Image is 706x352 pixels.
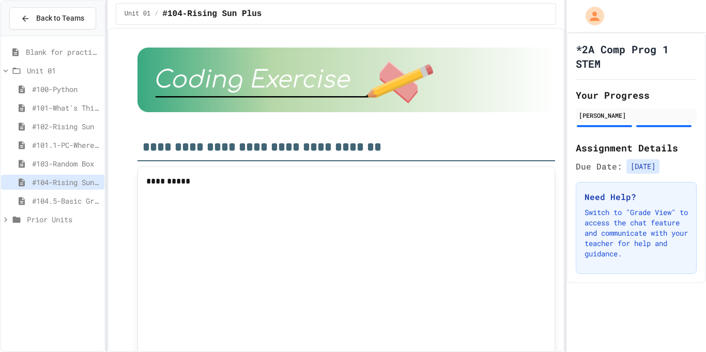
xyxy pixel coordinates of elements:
[32,102,100,113] span: #101-What's This ??
[32,84,100,95] span: #100-Python
[27,65,100,76] span: Unit 01
[32,140,100,150] span: #101.1-PC-Where am I?
[579,111,694,120] div: [PERSON_NAME]
[36,13,84,24] span: Back to Teams
[626,159,659,174] span: [DATE]
[27,214,100,225] span: Prior Units
[575,4,607,28] div: My Account
[9,7,96,29] button: Back to Teams
[576,42,697,71] h1: *2A Comp Prog 1 STEM
[32,195,100,206] span: #104.5-Basic Graphics Review
[32,158,100,169] span: #103-Random Box
[585,207,688,259] p: Switch to "Grade View" to access the chat feature and communicate with your teacher for help and ...
[32,177,100,188] span: #104-Rising Sun Plus
[26,47,100,57] span: Blank for practice
[585,191,688,203] h3: Need Help?
[125,10,150,18] span: Unit 01
[576,160,622,173] span: Due Date:
[32,121,100,132] span: #102-Rising Sun
[576,88,697,102] h2: Your Progress
[155,10,158,18] span: /
[162,8,262,20] span: #104-Rising Sun Plus
[576,141,697,155] h2: Assignment Details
